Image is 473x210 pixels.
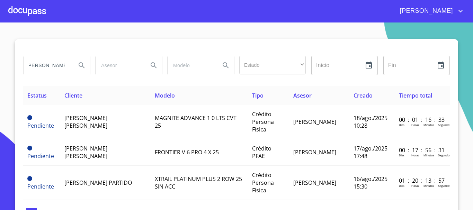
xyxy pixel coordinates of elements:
span: FRONTIER V 6 PRO 4 X 25 [155,148,219,156]
p: Horas [411,123,419,127]
p: Horas [411,184,419,188]
p: Minutos [423,184,434,188]
p: 01 : 20 : 13 : 57 [399,177,446,184]
span: Modelo [155,92,175,99]
button: account of current user [395,6,465,17]
p: Dias [399,123,404,127]
span: Tiempo total [399,92,432,99]
span: Asesor [293,92,312,99]
span: [PERSON_NAME] [395,6,456,17]
span: Pendiente [27,152,54,160]
span: Pendiente [27,183,54,190]
span: Crédito PFAE [252,145,271,160]
span: [PERSON_NAME] [293,118,336,126]
span: Pendiente [27,122,54,129]
span: Creado [354,92,373,99]
p: Dias [399,153,404,157]
span: Tipo [252,92,264,99]
span: Crédito Persona Física [252,110,274,133]
span: Cliente [64,92,82,99]
span: [PERSON_NAME] PARTIDO [64,179,132,186]
p: 00 : 17 : 56 : 31 [399,146,446,154]
span: XTRAIL PLATINUM PLUS 2 ROW 25 SIN ACC [155,175,242,190]
span: Pendiente [27,115,32,120]
input: search [96,56,143,75]
span: MAGNITE ADVANCE 1 0 LTS CVT 25 [155,114,237,129]
button: Search [145,57,162,74]
span: 16/ago./2025 15:30 [354,175,387,190]
div: ​ [239,56,306,74]
p: 00 : 01 : 16 : 33 [399,116,446,124]
p: Segundos [438,153,451,157]
span: 17/ago./2025 17:48 [354,145,387,160]
span: [PERSON_NAME] [PERSON_NAME] [64,114,107,129]
span: [PERSON_NAME] [293,179,336,186]
span: Crédito Persona Física [252,171,274,194]
p: Minutos [423,153,434,157]
span: Pendiente [27,176,32,181]
p: Minutos [423,123,434,127]
p: Horas [411,153,419,157]
span: [PERSON_NAME] [PERSON_NAME] [64,145,107,160]
p: Dias [399,184,404,188]
p: Segundos [438,123,451,127]
span: Estatus [27,92,47,99]
span: 18/ago./2025 10:28 [354,114,387,129]
span: [PERSON_NAME] [293,148,336,156]
p: Segundos [438,184,451,188]
button: Search [217,57,234,74]
input: search [24,56,71,75]
button: Search [73,57,90,74]
input: search [168,56,215,75]
span: Pendiente [27,146,32,150]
